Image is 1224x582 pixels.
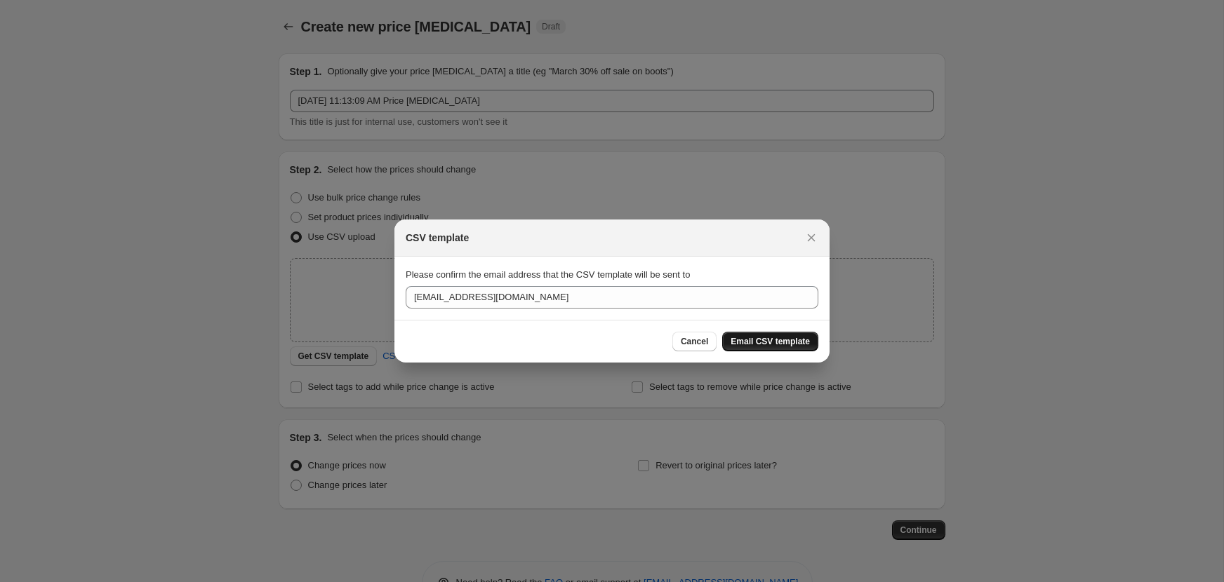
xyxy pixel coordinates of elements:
[672,332,717,351] button: Cancel
[801,228,821,248] button: Close
[406,269,690,280] span: Please confirm the email address that the CSV template will be sent to
[406,231,469,245] h2: CSV template
[731,336,810,347] span: Email CSV template
[722,332,818,351] button: Email CSV template
[681,336,708,347] span: Cancel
